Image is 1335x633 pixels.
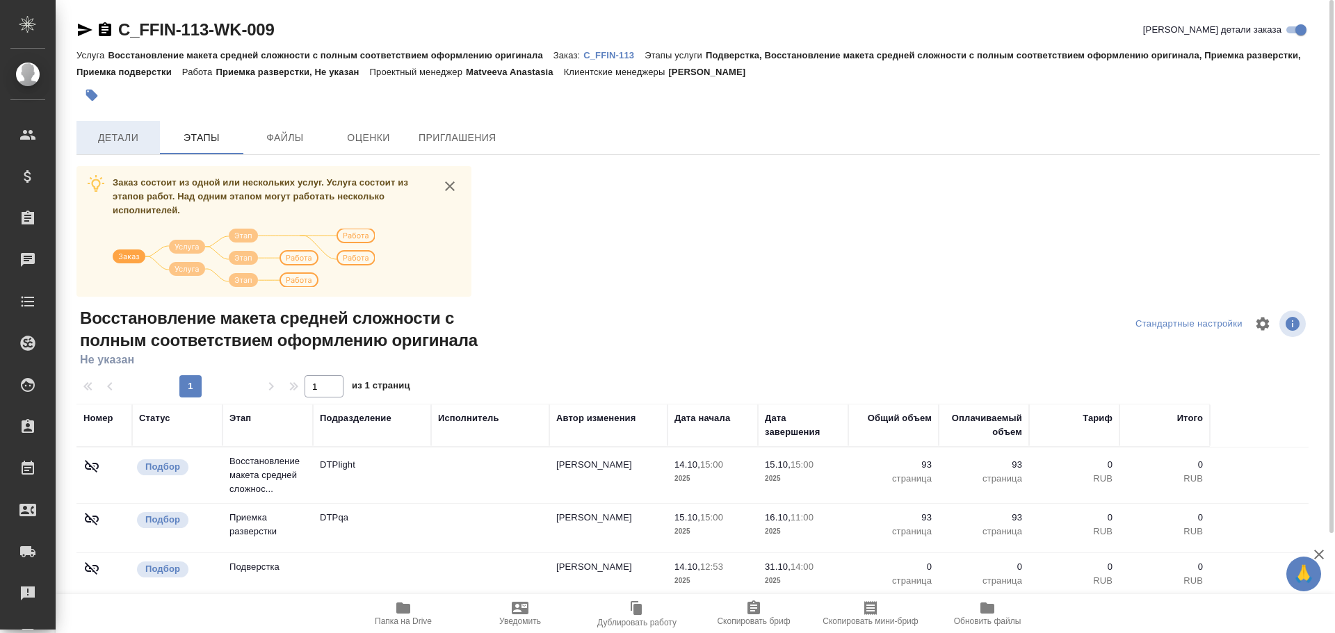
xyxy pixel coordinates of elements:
[855,511,932,525] p: 93
[855,458,932,472] p: 93
[674,411,730,425] div: Дата начала
[1126,472,1203,486] p: RUB
[695,594,812,633] button: Скопировать бриф
[76,307,491,352] span: Восстановление макета средней сложности с полным соответствием оформлению оригинала
[946,560,1022,574] p: 0
[76,352,491,368] span: Не указан
[823,616,918,626] span: Скопировать мини-бриф
[946,472,1022,486] p: страница
[1286,557,1321,591] button: 🙏
[855,472,932,486] p: страница
[76,80,107,110] button: Добавить тэг
[76,50,108,60] p: Услуга
[499,616,541,626] span: Уведомить
[229,411,251,425] div: Этап
[439,176,460,197] button: close
[108,50,553,60] p: Восстановление макета средней сложности с полным соответствием оформлению оригинала
[674,512,700,523] p: 15.10,
[113,177,408,215] span: Заказ состоит из одной или нескольких услуг. Услуга состоит из этапов работ. Над одним этапом мог...
[674,472,751,486] p: 2025
[182,67,216,77] p: Работа
[252,129,318,147] span: Файлы
[946,511,1022,525] p: 93
[313,504,431,552] td: DTPqa
[700,512,723,523] p: 15:00
[168,129,235,147] span: Этапы
[1036,560,1112,574] p: 0
[855,560,932,574] p: 0
[553,50,583,60] p: Заказ:
[812,594,929,633] button: Скопировать мини-бриф
[83,411,113,425] div: Номер
[1246,307,1279,340] span: Настроить таблицу
[145,513,180,527] p: Подбор
[946,458,1022,472] p: 93
[1036,525,1112,539] p: RUB
[1292,559,1316,589] span: 🙏
[1036,458,1112,472] p: 0
[583,49,645,60] a: C_FFIN-113
[765,574,841,588] p: 2025
[791,561,814,572] p: 14:00
[1036,574,1112,588] p: RUB
[1132,313,1246,335] div: split button
[765,459,791,470] p: 15.10,
[645,50,706,60] p: Этапы услуги
[438,411,499,425] div: Исполнитель
[700,561,723,572] p: 12:53
[868,411,932,425] div: Общий объем
[76,22,93,38] button: Скопировать ссылку для ЯМессенджера
[765,525,841,539] p: 2025
[139,411,170,425] div: Статус
[85,129,152,147] span: Детали
[118,20,275,39] a: C_FFIN-113-WK-009
[564,67,669,77] p: Клиентские менеджеры
[1126,511,1203,525] p: 0
[335,129,402,147] span: Оценки
[946,411,1022,439] div: Оплачиваемый объем
[674,561,700,572] p: 14.10,
[765,472,841,486] p: 2025
[229,454,306,496] p: Восстановление макета средней сложнос...
[674,574,751,588] p: 2025
[419,129,496,147] span: Приглашения
[229,511,306,539] p: Приемка разверстки
[674,525,751,539] p: 2025
[549,451,667,500] td: [PERSON_NAME]
[578,594,695,633] button: Дублировать работу
[549,553,667,602] td: [PERSON_NAME]
[1126,458,1203,472] p: 0
[700,459,723,470] p: 15:00
[1083,411,1112,425] div: Тариф
[765,411,841,439] div: Дата завершения
[1177,411,1203,425] div: Итого
[597,618,677,627] span: Дублировать работу
[855,574,932,588] p: страница
[145,460,180,474] p: Подбор
[1126,525,1203,539] p: RUB
[946,574,1022,588] p: страница
[145,562,180,576] p: Подбор
[229,560,306,574] p: Подверстка
[855,525,932,539] p: страница
[1036,511,1112,525] p: 0
[954,616,1021,626] span: Обновить файлы
[583,50,645,60] p: C_FFIN-113
[674,459,700,470] p: 14.10,
[765,512,791,523] p: 16.10,
[717,616,790,626] span: Скопировать бриф
[929,594,1046,633] button: Обновить файлы
[549,504,667,552] td: [PERSON_NAME]
[462,594,578,633] button: Уведомить
[791,459,814,470] p: 15:00
[556,411,636,425] div: Автор изменения
[466,67,564,77] p: Matveeva Anastasia
[946,525,1022,539] p: страница
[370,67,466,77] p: Проектный менеджер
[791,512,814,523] p: 11:00
[313,451,431,500] td: DTPlight
[1036,472,1112,486] p: RUB
[668,67,756,77] p: [PERSON_NAME]
[1143,23,1281,37] span: [PERSON_NAME] детали заказа
[216,67,369,77] p: Приемка разверстки, Не указан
